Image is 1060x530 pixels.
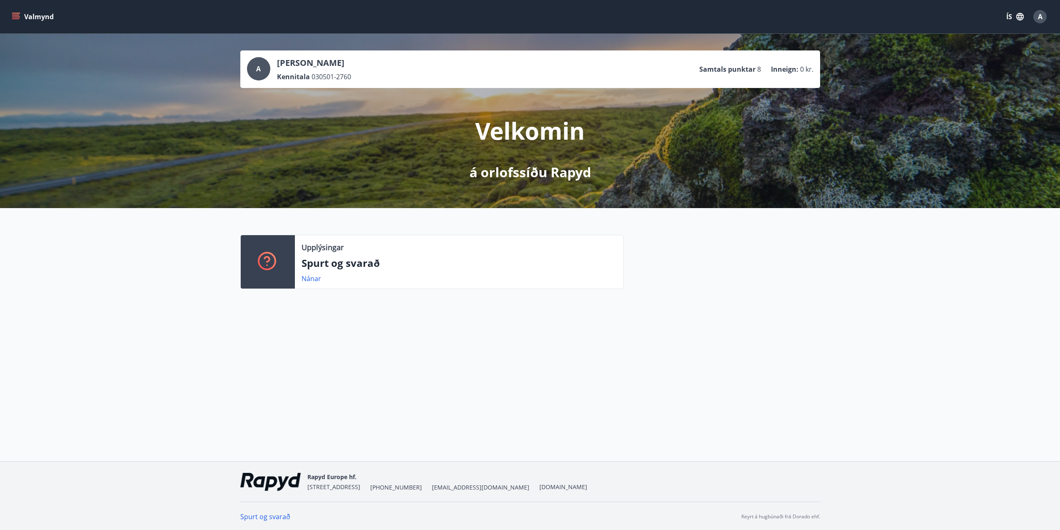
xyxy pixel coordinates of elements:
span: A [256,64,261,73]
p: Spurt og svarað [302,256,616,270]
p: á orlofssíðu Rapyd [469,163,591,181]
p: Upplýsingar [302,242,344,253]
a: [DOMAIN_NAME] [539,483,587,491]
span: [STREET_ADDRESS] [307,483,360,491]
span: 030501-2760 [312,72,351,81]
span: 8 [757,65,761,74]
a: Nánar [302,274,321,283]
button: menu [10,9,57,24]
p: Inneign : [771,65,798,74]
button: A [1030,7,1050,27]
span: [PHONE_NUMBER] [370,483,422,492]
p: Kennitala [277,72,310,81]
span: 0 kr. [800,65,813,74]
img: ekj9gaOU4bjvQReEWNZ0zEMsCR0tgSDGv48UY51k.png [240,473,301,491]
p: Samtals punktar [699,65,756,74]
button: ÍS [1002,9,1028,24]
a: Spurt og svarað [240,512,290,521]
p: [PERSON_NAME] [277,57,351,69]
p: Keyrt á hugbúnaði frá Dorado ehf. [741,513,820,520]
span: Rapyd Europe hf. [307,473,357,481]
span: [EMAIL_ADDRESS][DOMAIN_NAME] [432,483,529,492]
p: Velkomin [475,115,585,146]
span: A [1038,12,1043,21]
